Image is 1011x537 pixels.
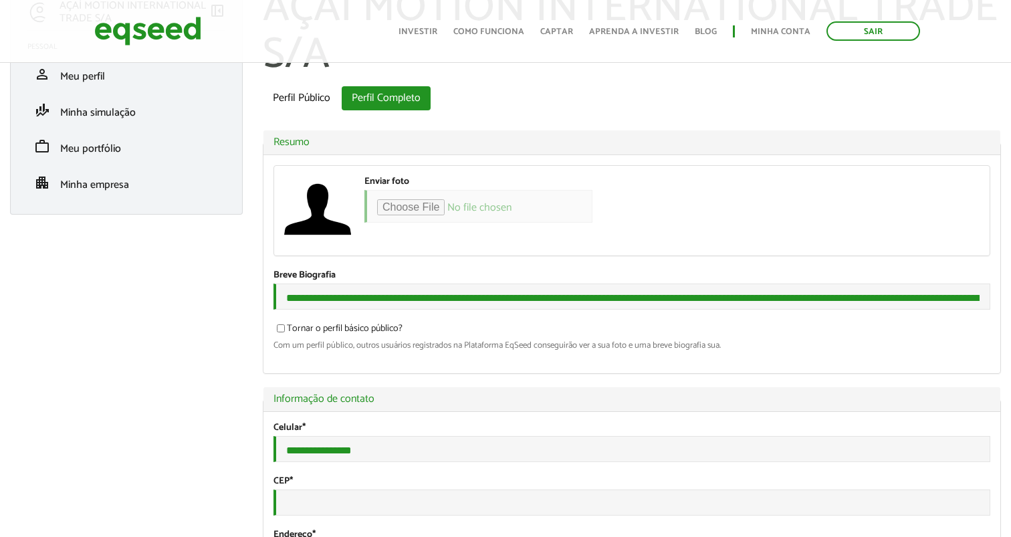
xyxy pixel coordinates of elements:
a: Informação de contato [273,394,990,405]
a: Aprenda a investir [589,27,679,36]
span: person [34,66,50,82]
a: Investir [399,27,437,36]
img: EqSeed [94,13,201,49]
span: Este campo é obrigatório. [302,420,306,435]
label: Tornar o perfil básico público? [273,324,403,338]
a: Sair [826,21,920,41]
label: Breve Biografia [273,271,336,280]
label: Enviar foto [364,177,409,187]
a: personMeu perfil [27,66,225,82]
span: Meu perfil [60,68,105,86]
span: work [34,138,50,154]
a: Minha conta [751,27,810,36]
input: Tornar o perfil básico público? [269,324,293,332]
div: Com um perfil público, outros usuários registrados na Plataforma EqSeed conseguirão ver a sua fot... [273,341,990,350]
li: Minha empresa [17,165,235,201]
a: Blog [695,27,717,36]
li: Minha simulação [17,92,235,128]
a: apartmentMinha empresa [27,175,225,191]
img: Foto de AÇAÍ MOTION INTERNATIONAL TRADE S/A [284,176,351,243]
span: Este campo é obrigatório. [290,473,293,489]
span: apartment [34,175,50,191]
span: finance_mode [34,102,50,118]
li: Meu portfólio [17,128,235,165]
a: Ver perfil do usuário. [284,176,351,243]
a: finance_modeMinha simulação [27,102,225,118]
a: Captar [540,27,573,36]
a: Perfil Completo [342,86,431,110]
a: Perfil Público [263,86,340,110]
li: Meu perfil [17,56,235,92]
span: Minha simulação [60,104,136,122]
a: Como funciona [453,27,524,36]
a: Resumo [273,137,990,148]
label: Celular [273,423,306,433]
span: Meu portfólio [60,140,121,158]
label: CEP [273,477,293,486]
span: Minha empresa [60,176,129,194]
a: workMeu portfólio [27,138,225,154]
